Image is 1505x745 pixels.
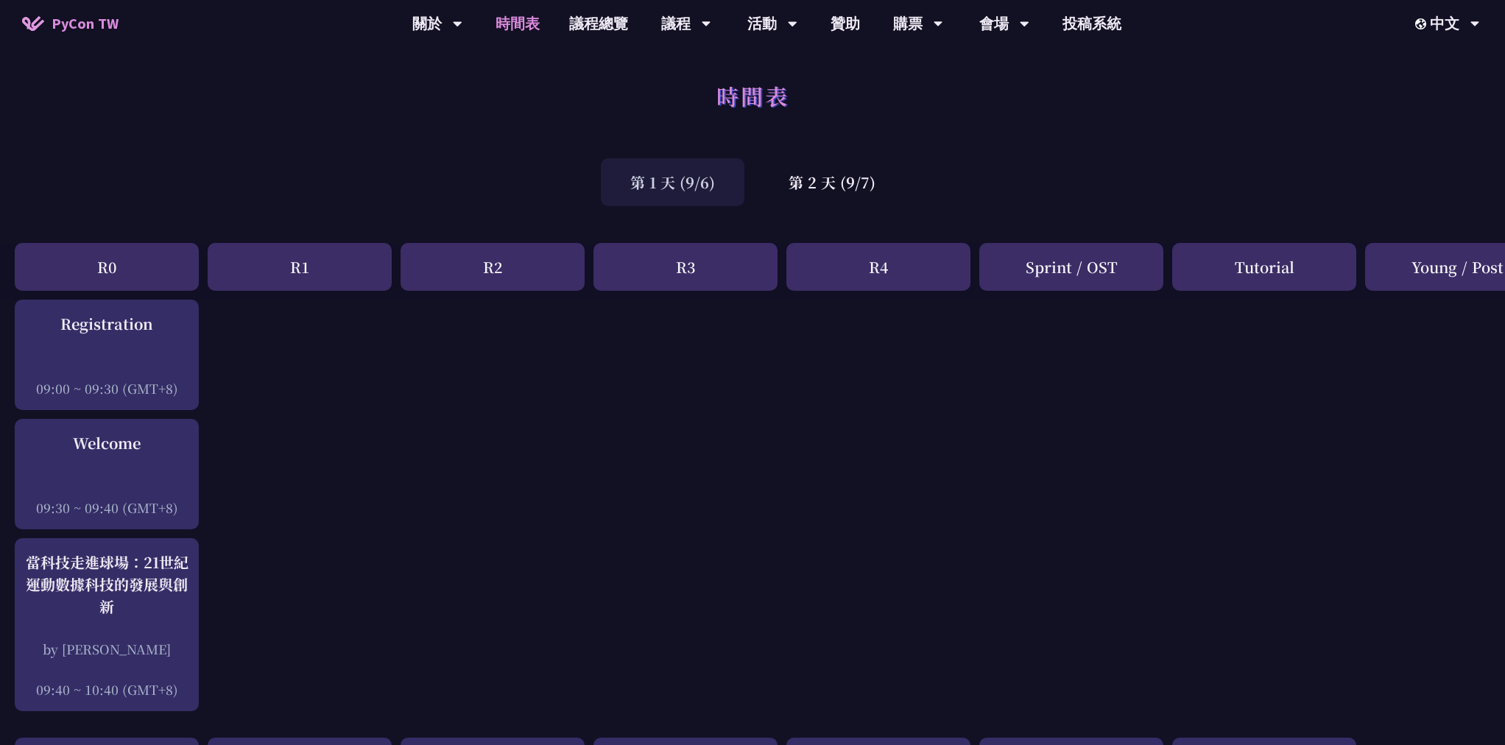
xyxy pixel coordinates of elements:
div: Tutorial [1172,243,1356,291]
a: PyCon TW [7,5,133,42]
img: Home icon of PyCon TW 2025 [22,16,44,31]
span: PyCon TW [52,13,119,35]
div: 09:40 ~ 10:40 (GMT+8) [22,680,191,699]
div: 09:30 ~ 09:40 (GMT+8) [22,498,191,517]
div: Welcome [22,432,191,454]
div: R4 [786,243,970,291]
div: 第 2 天 (9/7) [759,158,905,206]
a: 當科技走進球場：21世紀運動數據科技的發展與創新 by [PERSON_NAME] 09:40 ~ 10:40 (GMT+8) [22,551,191,699]
div: by [PERSON_NAME] [22,640,191,658]
div: R0 [15,243,199,291]
div: R3 [593,243,778,291]
div: Registration [22,313,191,335]
div: Sprint / OST [979,243,1163,291]
div: 當科技走進球場：21世紀運動數據科技的發展與創新 [22,551,191,618]
div: 第 1 天 (9/6) [601,158,744,206]
div: R1 [208,243,392,291]
h1: 時間表 [716,74,789,118]
div: R2 [401,243,585,291]
img: Locale Icon [1415,18,1430,29]
div: 09:00 ~ 09:30 (GMT+8) [22,379,191,398]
